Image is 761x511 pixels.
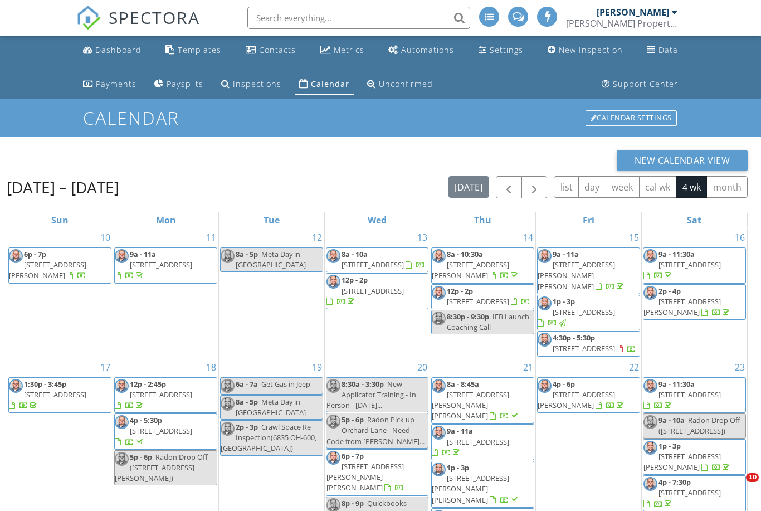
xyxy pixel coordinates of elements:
[566,18,677,29] div: Kelley Property Inspections, LLC
[326,379,340,393] img: joe_kelley.jpg
[115,379,129,393] img: joe_kelley.jpg
[447,463,469,473] span: 1p - 3p
[537,295,640,331] a: 1p - 3p [STREET_ADDRESS]
[432,463,446,476] img: joe_kelley.jpg
[221,422,235,436] img: joe_kelley.jpg
[538,249,626,291] a: 9a - 11a [STREET_ADDRESS][PERSON_NAME][PERSON_NAME]
[9,379,23,393] img: joe_kelley.jpg
[326,451,404,493] a: 6p - 7p [STREET_ADDRESS][PERSON_NAME][PERSON_NAME]
[580,212,597,228] a: Friday
[79,74,141,95] a: Payments
[432,426,446,440] img: joe_kelley.jpg
[261,212,282,228] a: Tuesday
[326,273,429,309] a: 12p - 2p [STREET_ADDRESS]
[538,296,552,310] img: joe_kelley.jpg
[538,379,626,410] a: 4p - 6p [STREET_ADDRESS][PERSON_NAME]
[658,488,721,498] span: [STREET_ADDRESS]
[658,286,681,296] span: 2p - 4p
[83,108,677,128] h1: Calendar
[643,441,731,472] a: 1p - 3p [STREET_ADDRESS][PERSON_NAME]
[130,249,156,259] span: 9a - 11a
[584,109,678,127] a: Calendar Settings
[204,358,218,376] a: Go to August 18, 2025
[643,477,657,491] img: joe_kelley.jpg
[342,498,364,508] span: 8p - 9p
[342,451,364,461] span: 6p - 7p
[8,247,111,284] a: 6p - 7p [STREET_ADDRESS][PERSON_NAME]
[79,40,146,61] a: Dashboard
[627,358,641,376] a: Go to August 22, 2025
[76,15,200,38] a: SPECTORA
[658,249,695,259] span: 9a - 11:30a
[261,379,310,389] span: Get Gas in Jeep
[430,228,536,358] td: Go to August 14, 2025
[685,212,704,228] a: Saturday
[521,228,535,246] a: Go to August 14, 2025
[115,249,192,280] a: 9a - 11a [STREET_ADDRESS]
[316,40,369,61] a: Metrics
[115,415,129,429] img: joe_kelley.jpg
[432,379,446,393] img: joe_kelley.jpg
[342,275,368,285] span: 12p - 2p
[8,377,111,413] a: 1:30p - 3:45p [STREET_ADDRESS]
[447,379,479,389] span: 8a - 8:45a
[233,79,281,89] div: Inspections
[733,228,747,246] a: Go to August 16, 2025
[432,379,520,421] a: 8a - 8:45a [STREET_ADDRESS][PERSON_NAME][PERSON_NAME]
[130,390,192,400] span: [STREET_ADDRESS]
[236,249,258,259] span: 8a - 5p
[401,45,454,55] div: Automations
[642,40,682,61] a: Data
[643,284,746,320] a: 2p - 4p [STREET_ADDRESS][PERSON_NAME]
[597,7,669,18] div: [PERSON_NAME]
[115,415,192,446] a: 4p - 5:30p [STREET_ADDRESS]
[639,176,677,198] button: cal wk
[9,379,86,410] a: 1:30p - 3:45p [STREET_ADDRESS]
[431,377,534,424] a: 8a - 8:45a [STREET_ADDRESS][PERSON_NAME][PERSON_NAME]
[365,212,389,228] a: Wednesday
[723,473,750,500] iframe: Intercom live chat
[236,397,306,417] span: Meta Day in [GEOGRAPHIC_DATA]
[221,397,235,411] img: joe_kelley.jpg
[643,477,721,508] a: 4p - 7:30p [STREET_ADDRESS]
[431,424,534,460] a: 9a - 11a [STREET_ADDRESS]
[130,426,192,436] span: [STREET_ADDRESS]
[432,473,509,504] span: [STREET_ADDRESS][PERSON_NAME][PERSON_NAME]
[578,176,606,198] button: day
[676,176,707,198] button: 4 wk
[326,461,404,493] span: [STREET_ADDRESS][PERSON_NAME][PERSON_NAME]
[447,249,483,259] span: 8a - 10:30a
[658,415,685,425] span: 9a - 10a
[49,212,71,228] a: Sunday
[643,451,721,472] span: [STREET_ADDRESS][PERSON_NAME]
[643,415,657,429] img: joe_kelley.jpg
[363,74,437,95] a: Unconfirmed
[643,286,657,300] img: joe_kelley.jpg
[236,249,306,270] span: Meta Day in [GEOGRAPHIC_DATA]
[342,415,364,425] span: 5p - 6p
[241,40,300,61] a: Contacts
[448,176,489,198] button: [DATE]
[538,296,615,328] a: 1p - 3p [STREET_ADDRESS]
[431,284,534,309] a: 12p - 2p [STREET_ADDRESS]
[295,74,354,95] a: Calendar
[658,477,691,487] span: 4p - 7:30p
[342,260,404,270] span: [STREET_ADDRESS]
[447,286,473,296] span: 12p - 2p
[553,343,615,353] span: [STREET_ADDRESS]
[130,415,162,425] span: 4p - 5:30p
[311,79,349,89] div: Calendar
[95,45,142,55] div: Dashboard
[236,422,258,432] span: 2p - 3p
[98,228,113,246] a: Go to August 10, 2025
[643,247,746,284] a: 9a - 11:30a [STREET_ADDRESS]
[586,110,677,126] div: Calendar Settings
[537,247,640,294] a: 9a - 11a [STREET_ADDRESS][PERSON_NAME][PERSON_NAME]
[24,249,46,259] span: 6p - 7p
[76,6,101,30] img: The Best Home Inspection Software - Spectora
[521,176,548,199] button: Next
[432,249,446,263] img: joe_kelley.jpg
[559,45,623,55] div: New Inspection
[432,426,509,457] a: 9a - 11a [STREET_ADDRESS]
[221,379,235,393] img: joe_kelley.jpg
